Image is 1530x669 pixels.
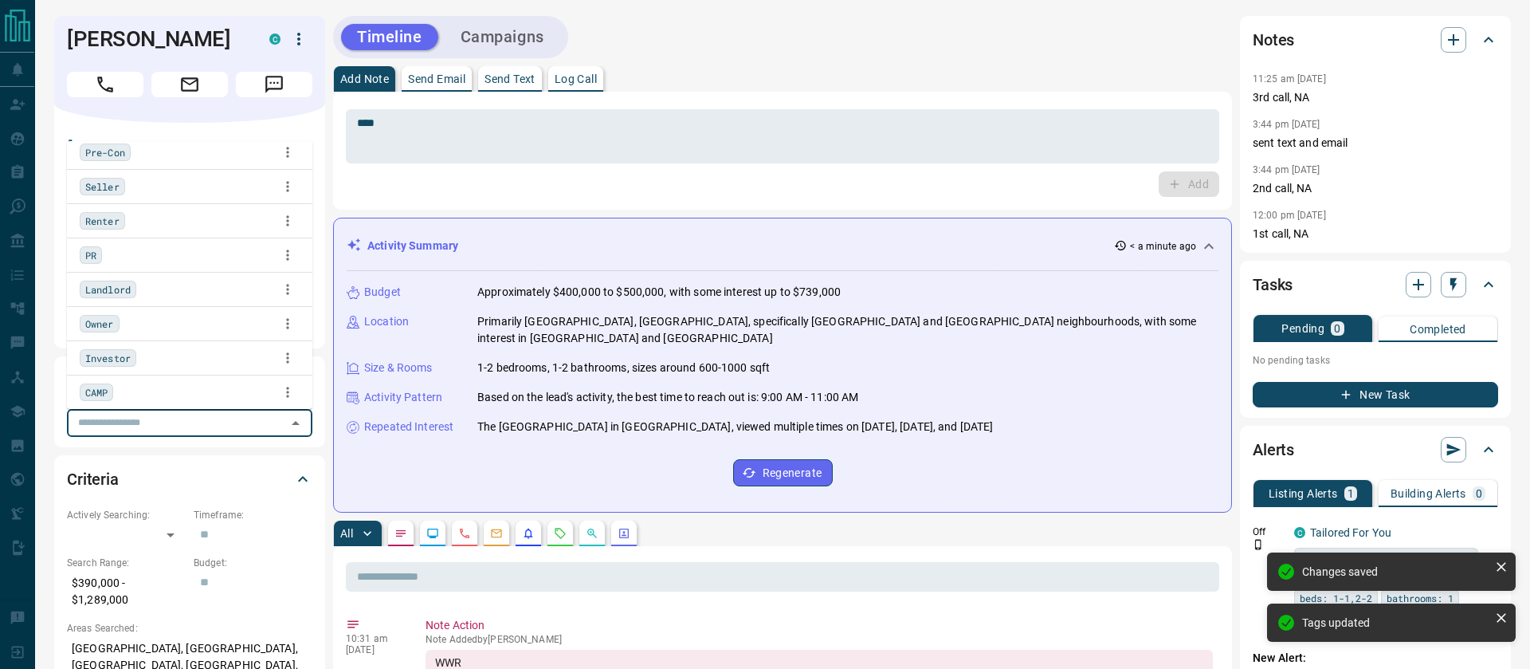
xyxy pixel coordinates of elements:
[1253,89,1498,106] p: 3rd call, NA
[364,360,433,376] p: Size & Rooms
[364,313,409,330] p: Location
[1253,210,1326,221] p: 12:00 pm [DATE]
[408,73,465,85] p: Send Email
[477,313,1218,347] p: Primarily [GEOGRAPHIC_DATA], [GEOGRAPHIC_DATA], specifically [GEOGRAPHIC_DATA] and [GEOGRAPHIC_DA...
[85,179,120,195] span: Seller
[1476,488,1482,499] p: 0
[85,384,108,400] span: CAMP
[555,73,597,85] p: Log Call
[1253,27,1294,53] h2: Notes
[1269,488,1338,499] p: Listing Alerts
[364,389,442,406] p: Activity Pattern
[445,24,560,50] button: Campaigns
[346,644,402,655] p: [DATE]
[1348,488,1354,499] p: 1
[67,508,186,522] p: Actively Searching:
[1253,73,1326,85] p: 11:25 am [DATE]
[67,460,312,498] div: Criteria
[1253,266,1498,304] div: Tasks
[367,238,458,254] p: Activity Summary
[1130,239,1196,254] p: < a minute ago
[67,72,143,97] span: Call
[1253,21,1498,59] div: Notes
[490,527,503,540] svg: Emails
[1253,437,1294,462] h2: Alerts
[618,527,630,540] svg: Agent Actions
[1253,135,1498,152] p: sent text and email
[1410,324,1466,335] p: Completed
[153,136,172,155] button: Open
[67,466,119,492] h2: Criteria
[194,508,312,522] p: Timeframe:
[554,527,567,540] svg: Requests
[347,231,1218,261] div: Activity Summary< a minute ago
[85,281,131,297] span: Landlord
[1334,323,1340,334] p: 0
[426,527,439,540] svg: Lead Browsing Activity
[1253,539,1264,550] svg: Push Notification Only
[67,26,245,52] h1: [PERSON_NAME]
[284,412,307,435] button: Close
[1300,549,1473,565] span: sale price range: 351000,812900
[1253,525,1285,539] p: Off
[1310,526,1391,539] a: Tailored For You
[67,556,186,570] p: Search Range:
[1253,226,1498,242] p: 1st call, NA
[340,73,389,85] p: Add Note
[85,316,114,332] span: Owner
[1253,272,1293,297] h2: Tasks
[1253,180,1498,197] p: 2nd call, NA
[341,24,438,50] button: Timeline
[1281,323,1324,334] p: Pending
[364,419,453,435] p: Repeated Interest
[1391,488,1466,499] p: Building Alerts
[522,527,535,540] svg: Listing Alerts
[85,144,125,160] span: Pre-Con
[236,72,312,97] span: Message
[1294,527,1305,538] div: condos.ca
[194,556,312,570] p: Budget:
[426,634,1213,645] p: Note Added by [PERSON_NAME]
[67,570,186,613] p: $390,000 - $1,289,000
[1253,164,1320,175] p: 3:44 pm [DATE]
[1253,119,1320,130] p: 3:44 pm [DATE]
[269,33,280,45] div: condos.ca
[1302,565,1489,578] div: Changes saved
[151,72,228,97] span: Email
[426,617,1213,634] p: Note Action
[477,389,858,406] p: Based on the lead's activity, the best time to reach out is: 9:00 AM - 11:00 AM
[364,284,401,301] p: Budget
[1302,616,1489,629] div: Tags updated
[477,360,770,376] p: 1-2 bedrooms, 1-2 bathrooms, sizes around 600-1000 sqft
[67,621,312,636] p: Areas Searched:
[586,527,598,540] svg: Opportunities
[1253,650,1498,667] p: New Alert:
[1253,431,1498,469] div: Alerts
[477,284,841,301] p: Approximately $400,000 to $500,000, with some interest up to $739,000
[394,527,407,540] svg: Notes
[484,73,535,85] p: Send Text
[733,459,833,486] button: Regenerate
[1253,348,1498,372] p: No pending tasks
[85,350,131,366] span: Investor
[85,247,96,263] span: PR
[1253,382,1498,407] button: New Task
[477,419,993,435] p: The [GEOGRAPHIC_DATA] in [GEOGRAPHIC_DATA], viewed multiple times on [DATE], [DATE], and [DATE]
[340,528,353,539] p: All
[458,527,471,540] svg: Calls
[346,633,402,644] p: 10:31 am
[85,213,120,229] span: Renter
